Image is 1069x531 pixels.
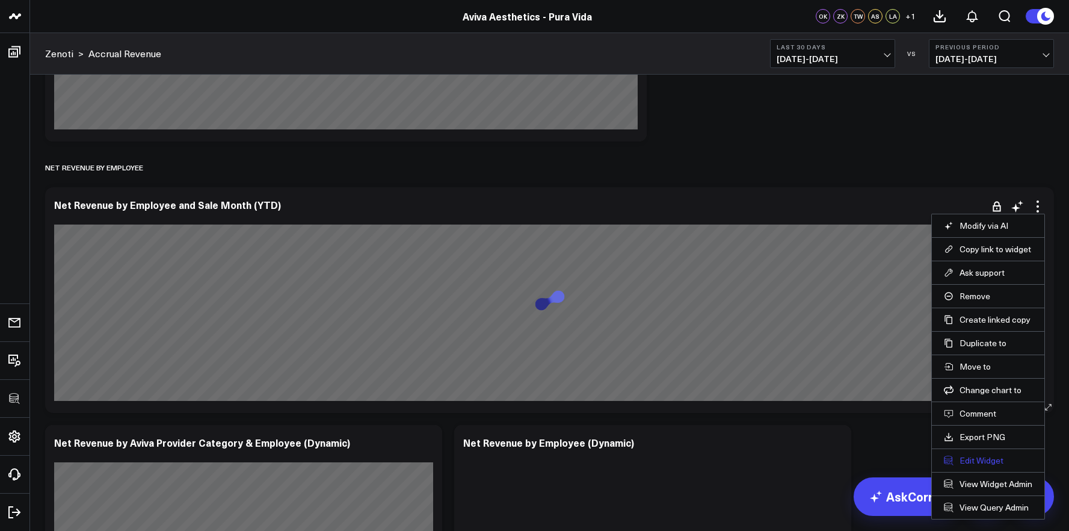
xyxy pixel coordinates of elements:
[54,198,281,211] div: Net Revenue by Employee and Sale Month (YTD)
[777,43,889,51] b: Last 30 Days
[944,432,1032,442] a: Export PNG
[868,9,883,23] div: AS
[944,385,1032,396] button: Change chart to
[944,220,1032,231] button: Modify via AI
[944,338,1032,349] button: Duplicate to
[777,54,889,64] span: [DATE] - [DATE]
[944,408,1032,419] button: Comment
[463,436,634,449] div: Net Revenue by Employee (Dynamic)
[54,436,350,449] div: Net Revenue by Aviva Provider Category & Employee (Dynamic)
[929,39,1054,68] button: Previous Period[DATE]-[DATE]
[944,267,1032,278] button: Ask support
[833,9,848,23] div: ZK
[935,43,1047,51] b: Previous Period
[944,502,1032,513] a: View Query Admin
[770,39,895,68] button: Last 30 Days[DATE]-[DATE]
[45,47,73,60] a: Zenoti
[851,9,865,23] div: TW
[886,9,900,23] div: LA
[944,244,1032,255] button: Copy link to widget
[905,12,916,20] span: + 1
[901,50,923,57] div: VS
[45,47,84,60] div: >
[935,54,1047,64] span: [DATE] - [DATE]
[88,47,161,60] a: Accrual Revenue
[944,361,1032,372] button: Move to
[944,291,1032,302] button: Remove
[816,9,830,23] div: OK
[854,477,958,516] a: AskCorral
[463,10,592,23] a: Aviva Aesthetics - Pura Vida
[944,314,1032,325] button: Create linked copy
[45,154,143,181] div: Net Revenue by Employee
[944,455,1032,466] button: Edit Widget
[944,479,1032,489] a: View Widget Admin
[903,9,917,23] button: +1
